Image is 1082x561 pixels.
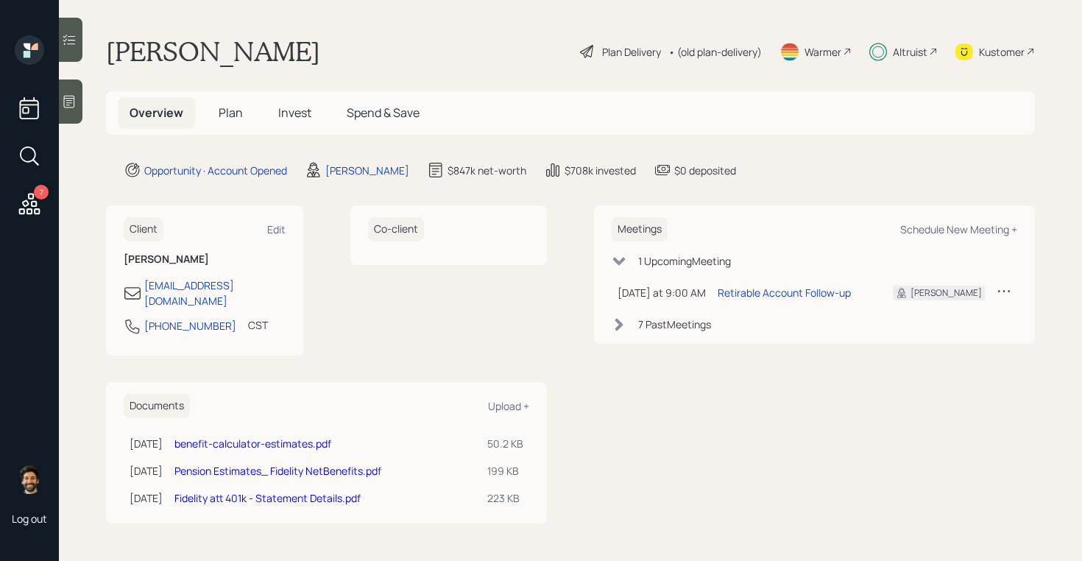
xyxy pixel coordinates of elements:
span: Invest [278,105,311,121]
div: [DATE] at 9:00 AM [618,285,706,300]
div: [DATE] [130,490,163,506]
div: Upload + [488,399,529,413]
div: Log out [12,512,47,526]
div: [PHONE_NUMBER] [144,318,236,334]
div: $708k invested [565,163,636,178]
h6: [PERSON_NAME] [124,253,286,266]
div: CST [248,317,268,333]
div: [PERSON_NAME] [325,163,409,178]
div: $0 deposited [674,163,736,178]
span: Spend & Save [347,105,420,121]
a: Fidelity att 401k - Statement Details.pdf [174,491,361,505]
a: Pension Estimates_ Fidelity NetBenefits.pdf [174,464,381,478]
div: Warmer [805,44,841,60]
div: 1 Upcoming Meeting [638,253,731,269]
div: 223 KB [487,490,523,506]
div: 50.2 KB [487,436,523,451]
div: Edit [267,222,286,236]
div: 199 KB [487,463,523,479]
div: Retirable Account Follow-up [718,285,851,300]
h6: Co-client [368,217,424,241]
span: Overview [130,105,183,121]
div: 7 [34,185,49,200]
a: benefit-calculator-estimates.pdf [174,437,331,451]
h6: Meetings [612,217,668,241]
div: Altruist [893,44,927,60]
div: Plan Delivery [602,44,661,60]
div: Opportunity · Account Opened [144,163,287,178]
span: Plan [219,105,243,121]
h1: [PERSON_NAME] [106,35,320,68]
div: 7 Past Meeting s [638,317,711,332]
div: $847k net-worth [448,163,526,178]
div: [DATE] [130,463,163,479]
div: [EMAIL_ADDRESS][DOMAIN_NAME] [144,278,286,308]
div: • (old plan-delivery) [668,44,762,60]
h6: Documents [124,394,190,418]
img: eric-schwartz-headshot.png [15,465,44,494]
div: [DATE] [130,436,163,451]
div: [PERSON_NAME] [910,286,982,300]
div: Schedule New Meeting + [900,222,1017,236]
h6: Client [124,217,163,241]
div: Kustomer [979,44,1025,60]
